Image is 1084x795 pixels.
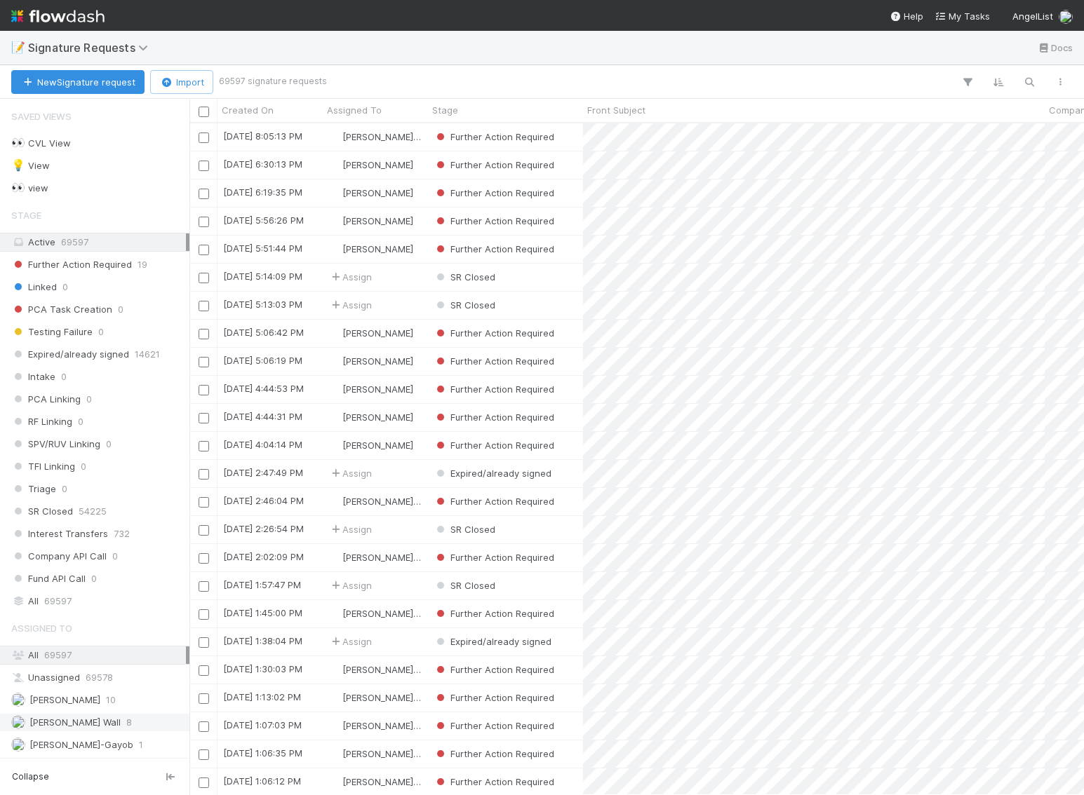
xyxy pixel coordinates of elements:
[434,580,495,591] span: SR Closed
[11,570,86,587] span: Fund API Call
[434,664,554,675] span: Further Action Required
[11,179,48,197] div: view
[62,278,68,296] span: 0
[11,390,81,408] span: PCA Linking
[342,720,434,731] span: [PERSON_NAME] Wall
[328,775,421,789] div: [PERSON_NAME] Wall
[328,270,372,284] span: Assign
[11,159,25,171] span: 💡
[434,214,554,228] div: Further Action Required
[434,215,554,226] span: Further Action Required
[434,552,554,563] span: Further Action Required
[328,130,421,144] div: [PERSON_NAME]-Gayob
[434,326,554,340] div: Further Action Required
[223,718,302,732] div: [DATE] 1:07:03 PM
[199,525,209,536] input: Toggle Row Selected
[327,103,382,117] span: Assigned To
[432,103,458,117] span: Stage
[61,236,88,247] span: 69597
[199,637,209,648] input: Toggle Row Selected
[329,720,340,731] img: avatar_041b9f3e-9684-4023-b9b7-2f10de55285d.png
[199,441,209,451] input: Toggle Row Selected
[342,412,413,423] span: [PERSON_NAME]
[328,747,421,761] div: [PERSON_NAME] Wall
[328,494,421,508] div: [PERSON_NAME] Wall
[223,185,302,199] div: [DATE] 6:19:35 PM
[11,278,57,296] span: Linked
[434,550,554,564] div: Further Action Required
[79,503,107,520] span: 54225
[199,497,209,508] input: Toggle Row Selected
[342,748,434,759] span: [PERSON_NAME] Wall
[11,458,75,475] span: TFI Linking
[328,438,413,452] div: [PERSON_NAME]
[29,716,121,728] span: [PERSON_NAME] Wall
[114,525,130,543] span: 732
[329,327,340,339] img: avatar_1a1d5361-16dd-4910-a949-020dcd9f55a3.png
[11,70,145,94] button: NewSignature request
[199,777,209,788] input: Toggle Row Selected
[434,578,495,592] div: SR Closed
[11,480,56,498] span: Triage
[342,327,413,339] span: [PERSON_NAME]
[434,691,554,705] div: Further Action Required
[28,41,155,55] span: Signature Requests
[199,665,209,676] input: Toggle Row Selected
[150,70,213,94] button: Import
[199,721,209,732] input: Toggle Row Selected
[342,776,434,787] span: [PERSON_NAME] Wall
[138,256,147,273] span: 19
[11,137,25,149] span: 👀
[328,354,413,368] div: [PERSON_NAME]
[112,548,118,565] span: 0
[434,522,495,536] div: SR Closed
[199,413,209,423] input: Toggle Row Selected
[11,614,72,642] span: Assigned To
[329,552,340,563] img: avatar_041b9f3e-9684-4023-b9b7-2f10de55285d.png
[44,649,72,660] span: 69597
[199,693,209,704] input: Toggle Row Selected
[61,368,67,386] span: 0
[434,636,551,647] span: Expired/already signed
[890,9,923,23] div: Help
[11,135,71,152] div: CVL View
[29,694,100,705] span: [PERSON_NAME]
[329,692,340,703] img: avatar_041b9f3e-9684-4023-b9b7-2f10de55285d.png
[328,578,372,592] div: Assign
[329,383,340,395] img: avatar_1a1d5361-16dd-4910-a949-020dcd9f55a3.png
[342,187,413,198] span: [PERSON_NAME]
[434,355,554,367] span: Further Action Required
[342,215,413,226] span: [PERSON_NAME]
[434,747,554,761] div: Further Action Required
[434,606,554,620] div: Further Action Required
[11,646,186,664] div: All
[199,217,209,227] input: Toggle Row Selected
[86,390,92,408] span: 0
[11,4,105,28] img: logo-inverted-e16ddd16eac7371096b0.svg
[328,466,372,480] span: Assign
[434,748,554,759] span: Further Action Required
[935,11,990,22] span: My Tasks
[11,548,107,565] span: Company API Call
[199,245,209,255] input: Toggle Row Selected
[135,346,160,363] span: 14621
[223,437,302,451] div: [DATE] 4:04:14 PM
[434,608,554,619] span: Further Action Required
[223,157,302,171] div: [DATE] 6:30:13 PM
[434,412,554,423] span: Further Action Required
[434,662,554,677] div: Further Action Required
[328,186,413,200] div: [PERSON_NAME]
[434,410,554,424] div: Further Action Required
[935,9,990,23] a: My Tasks
[434,354,554,368] div: Further Action Required
[328,326,413,340] div: [PERSON_NAME]
[329,243,340,254] img: avatar_1a1d5361-16dd-4910-a949-020dcd9f55a3.png
[223,213,304,227] div: [DATE] 5:56:26 PM
[329,159,340,170] img: avatar_1a1d5361-16dd-4910-a949-020dcd9f55a3.png
[434,159,554,170] span: Further Action Required
[222,103,274,117] span: Created On
[434,131,554,142] span: Further Action Required
[199,609,209,620] input: Toggle Row Selected
[434,299,495,311] span: SR Closed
